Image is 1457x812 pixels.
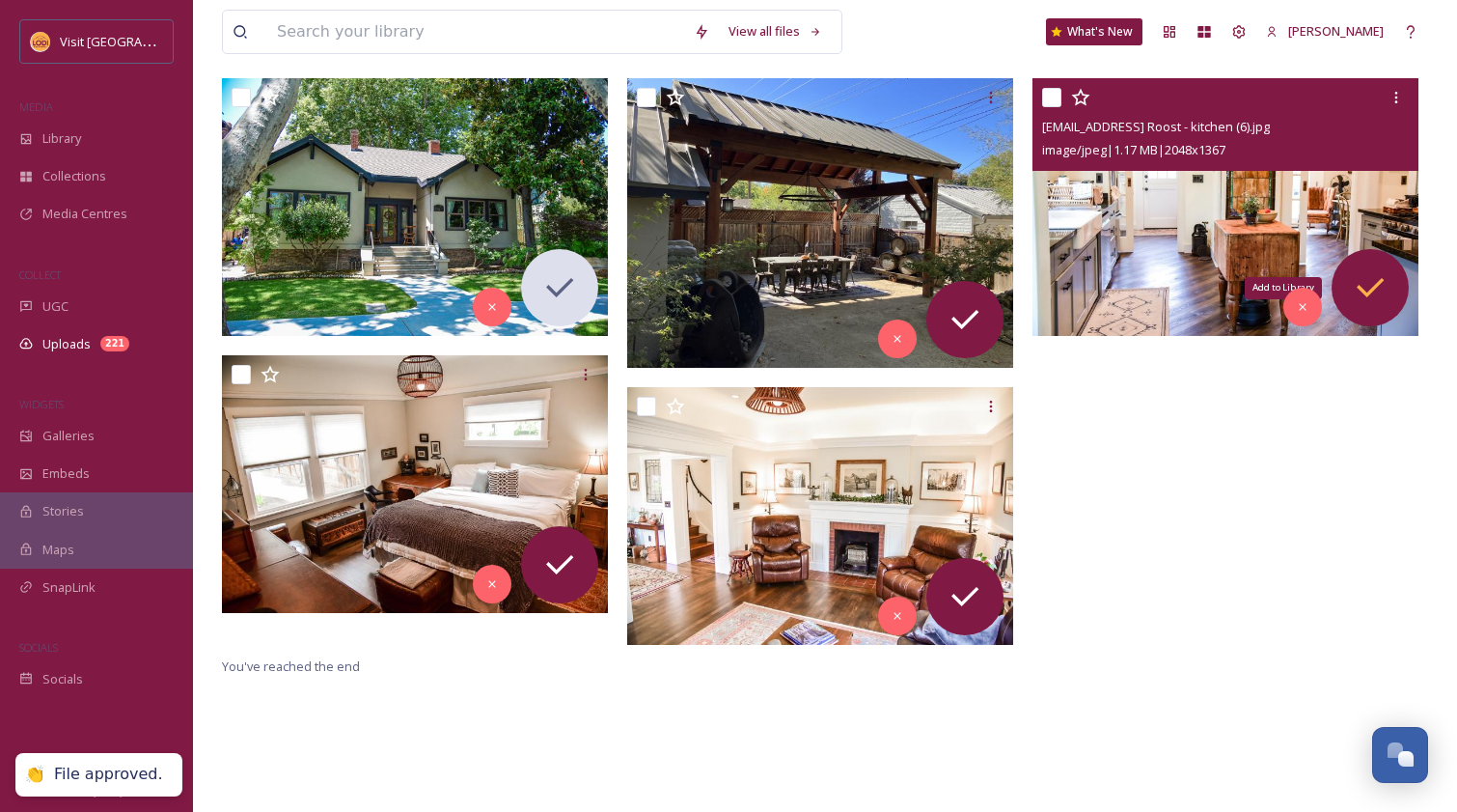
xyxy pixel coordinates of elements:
span: Collections [42,167,106,185]
span: COLLECT [19,267,61,282]
span: MEDIA [19,99,53,114]
span: Maps [42,541,74,559]
div: Add to Library [1245,277,1322,298]
span: image/jpeg | 1.17 MB | 2048 x 1367 [1042,141,1225,158]
img: ext_1758667836.765093_oshamilt@pacbell.net-finches roost sunny day (1).jpg [222,78,608,336]
span: Visit [GEOGRAPHIC_DATA] [60,32,209,50]
img: Square%20Social%20Visit%20Lodi.png [31,32,50,51]
span: WIDGETS [19,397,64,411]
img: ext_1758667833.686862_oshamilt@pacbell.net-Finches Roost - kitchen (6).jpg [1032,78,1418,336]
img: ext_1758667833.690672_oshamilt@pacbell.net-Finches Roost - downstairs room (1).jpg [222,355,608,613]
a: View all files [719,13,832,50]
img: ext_1758667833.708207_oshamilt@pacbell.net-Finches Roost - Living Room (5).jpg [627,387,1013,645]
span: Galleries [42,427,95,445]
span: Socials [42,670,83,688]
span: [EMAIL_ADDRESS] Roost - kitchen (6).jpg [1042,118,1270,135]
span: SOCIALS [19,640,58,655]
span: Library [42,129,81,148]
span: You've reached the end [222,658,360,675]
span: SnapLink [42,578,96,597]
a: What's New [1046,18,1142,45]
a: [PERSON_NAME] [1256,13,1393,50]
div: File approved. [54,765,163,785]
span: UGC [42,297,69,316]
span: [PERSON_NAME] [1288,22,1384,40]
span: Embeds [42,464,90,483]
span: Uploads [42,335,91,353]
div: 👏 [25,765,44,785]
input: Search your library [267,11,684,53]
button: Open Chat [1372,727,1428,783]
span: Stories [42,502,84,520]
span: Media Centres [42,205,127,223]
img: ext_1758667833.726629_oshamilt@pacbell.net-IMG_2889.jpg [627,78,1013,368]
div: 221 [100,336,129,351]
